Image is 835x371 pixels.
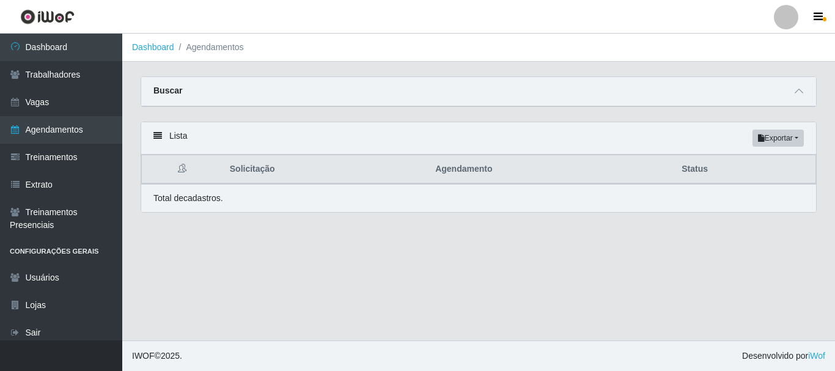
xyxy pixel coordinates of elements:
[122,34,835,62] nav: breadcrumb
[428,155,674,184] th: Agendamento
[141,122,816,155] div: Lista
[223,155,428,184] th: Solicitação
[674,155,815,184] th: Status
[808,351,825,361] a: iWof
[153,86,182,95] strong: Buscar
[742,350,825,362] span: Desenvolvido por
[153,192,223,205] p: Total de cadastros.
[174,41,244,54] li: Agendamentos
[20,9,75,24] img: CoreUI Logo
[752,130,804,147] button: Exportar
[132,351,155,361] span: IWOF
[132,42,174,52] a: Dashboard
[132,350,182,362] span: © 2025 .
